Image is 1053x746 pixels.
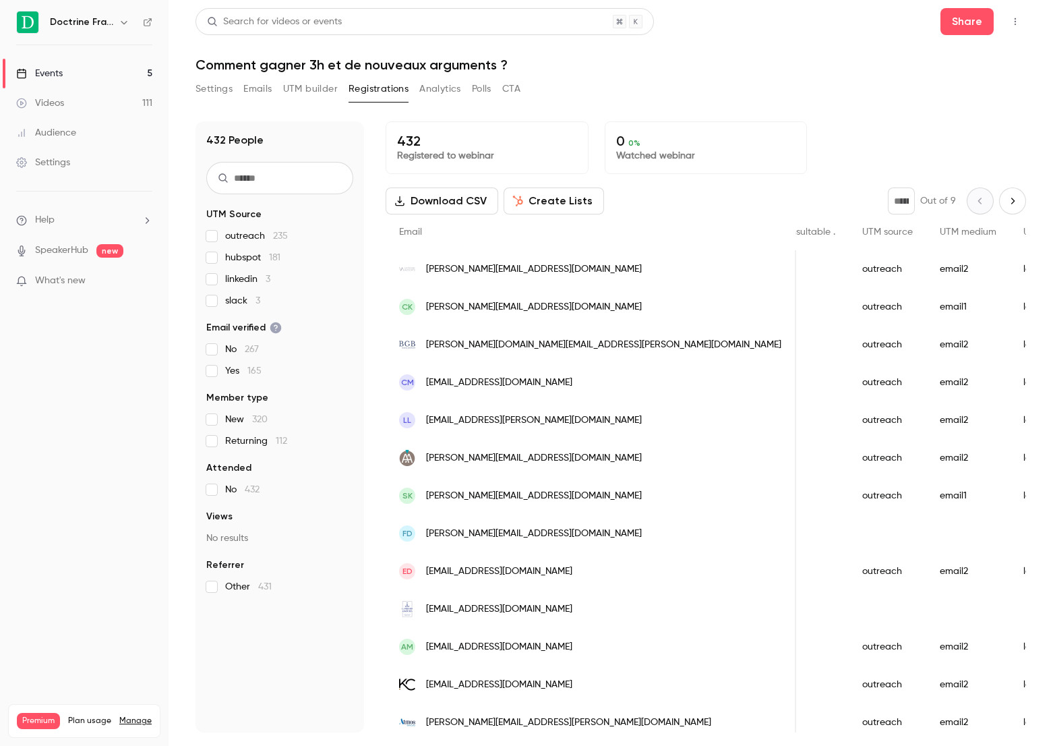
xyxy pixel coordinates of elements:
[17,11,38,33] img: Doctrine France
[349,78,409,100] button: Registrations
[269,253,280,262] span: 181
[399,601,415,617] img: lambard-associes.com
[397,149,577,163] p: Registered to webinar
[195,57,1026,73] h1: Comment gagner 3h et de nouveaux arguments ?
[999,188,1026,214] button: Next page
[386,188,498,214] button: Download CSV
[245,345,259,354] span: 267
[426,678,572,692] span: [EMAIL_ADDRESS][DOMAIN_NAME]
[426,338,781,352] span: [PERSON_NAME][DOMAIN_NAME][EMAIL_ADDRESS][PERSON_NAME][DOMAIN_NAME]
[426,565,572,579] span: [EMAIL_ADDRESS][DOMAIN_NAME]
[136,275,152,287] iframe: Noticeable Trigger
[849,704,926,741] div: outreach
[225,483,260,496] span: No
[206,510,233,523] span: Views
[276,436,287,446] span: 112
[225,413,268,426] span: New
[504,188,604,214] button: Create Lists
[926,552,1010,590] div: email2
[225,343,259,356] span: No
[206,558,244,572] span: Referrer
[926,628,1010,666] div: email2
[16,67,63,80] div: Events
[16,156,70,169] div: Settings
[426,413,642,428] span: [EMAIL_ADDRESS][PERSON_NAME][DOMAIN_NAME]
[616,149,796,163] p: Watched webinar
[225,434,287,448] span: Returning
[399,337,415,353] img: bgb-associes.com
[399,677,415,693] img: avocatsante.fr
[206,321,282,335] span: Email verified
[225,251,280,264] span: hubspot
[258,582,272,592] span: 431
[849,326,926,364] div: outreach
[849,439,926,477] div: outreach
[426,602,572,616] span: [EMAIL_ADDRESS][DOMAIN_NAME]
[426,262,642,277] span: [PERSON_NAME][EMAIL_ADDRESS][DOMAIN_NAME]
[16,96,64,110] div: Videos
[849,364,926,401] div: outreach
[273,231,288,241] span: 235
[926,364,1010,401] div: email2
[243,78,272,100] button: Emails
[17,713,60,729] span: Premium
[862,227,913,237] span: UTM source
[926,401,1010,439] div: email2
[472,78,491,100] button: Polls
[426,376,572,390] span: [EMAIL_ADDRESS][DOMAIN_NAME]
[426,451,642,465] span: [PERSON_NAME][EMAIL_ADDRESS][DOMAIN_NAME]
[926,477,1010,515] div: email1
[926,704,1010,741] div: email2
[401,376,414,389] span: CM
[926,666,1010,704] div: email2
[426,640,572,654] span: [EMAIL_ADDRESS][DOMAIN_NAME]
[35,274,86,288] span: What's new
[119,716,152,726] a: Manage
[283,78,338,100] button: UTM builder
[502,78,520,100] button: CTA
[397,133,577,149] p: 432
[206,532,353,545] p: No results
[402,490,413,502] span: SK
[399,227,422,237] span: Email
[849,628,926,666] div: outreach
[266,275,270,284] span: 3
[206,391,268,405] span: Member type
[16,213,152,227] li: help-dropdown-opener
[426,489,642,503] span: [PERSON_NAME][EMAIL_ADDRESS][DOMAIN_NAME]
[252,415,268,424] span: 320
[849,250,926,288] div: outreach
[849,477,926,515] div: outreach
[402,565,413,577] span: ED
[206,208,262,221] span: UTM Source
[225,364,262,378] span: Yes
[68,716,111,726] span: Plan usage
[426,716,711,730] span: [PERSON_NAME][EMAIL_ADDRESS][PERSON_NAME][DOMAIN_NAME]
[940,8,994,35] button: Share
[403,414,411,426] span: ll
[247,366,262,376] span: 165
[849,552,926,590] div: outreach
[35,213,55,227] span: Help
[255,296,260,306] span: 3
[920,194,956,208] p: Out of 9
[849,666,926,704] div: outreach
[206,461,251,475] span: Attended
[628,138,640,148] span: 0 %
[426,527,642,541] span: [PERSON_NAME][EMAIL_ADDRESS][DOMAIN_NAME]
[225,272,270,286] span: linkedin
[399,714,415,730] img: atmos-avocats.com
[206,132,264,148] h1: 432 People
[616,133,796,149] p: 0
[245,485,260,494] span: 432
[926,439,1010,477] div: email2
[207,15,342,29] div: Search for videos or events
[206,208,353,594] section: facet-groups
[402,527,413,540] span: FD
[849,288,926,326] div: outreach
[225,294,260,308] span: slack
[399,450,415,466] img: agn-avocats.fr
[419,78,461,100] button: Analytics
[940,227,996,237] span: UTM medium
[195,78,233,100] button: Settings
